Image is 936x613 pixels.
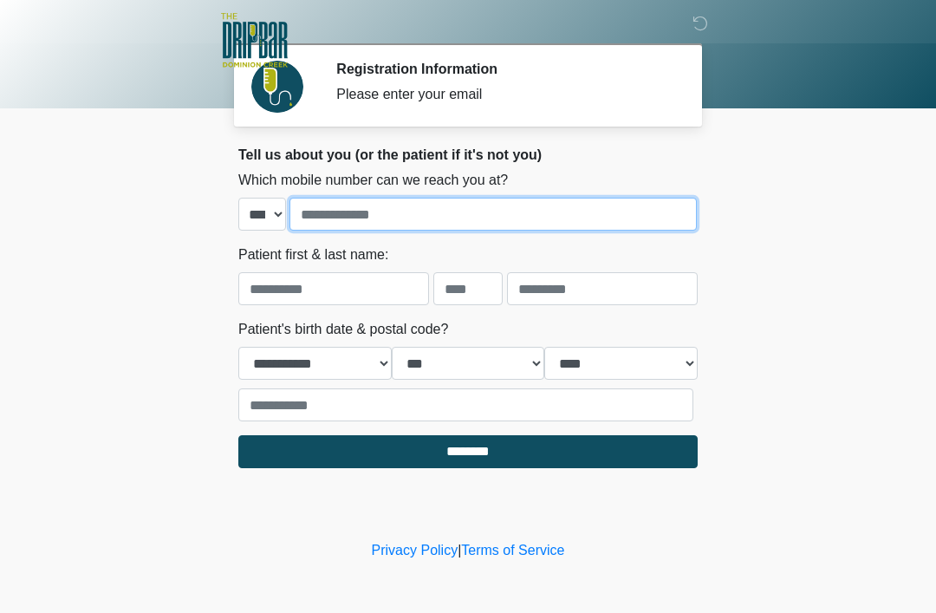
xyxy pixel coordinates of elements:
[251,61,303,113] img: Agent Avatar
[221,13,288,70] img: The DRIPBaR - San Antonio Dominion Creek Logo
[238,245,388,265] label: Patient first & last name:
[238,147,698,163] h2: Tell us about you (or the patient if it's not you)
[336,84,672,105] div: Please enter your email
[458,543,461,558] a: |
[238,170,508,191] label: Which mobile number can we reach you at?
[238,319,448,340] label: Patient's birth date & postal code?
[461,543,564,558] a: Terms of Service
[372,543,458,558] a: Privacy Policy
